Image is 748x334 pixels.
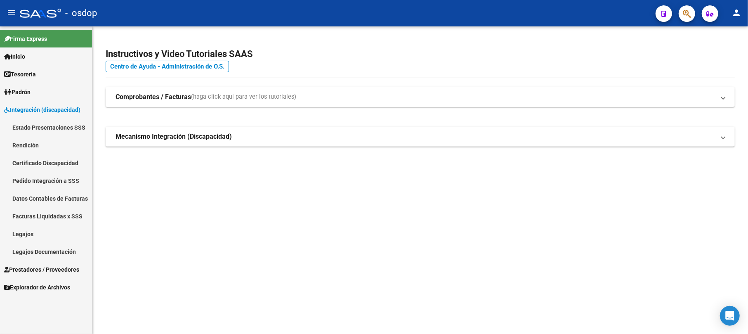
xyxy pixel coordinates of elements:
[65,4,97,22] span: - osdop
[4,88,31,97] span: Padrón
[4,70,36,79] span: Tesorería
[720,306,740,326] div: Open Intercom Messenger
[4,34,47,43] span: Firma Express
[116,92,191,102] strong: Comprobantes / Facturas
[106,127,735,147] mat-expansion-panel-header: Mecanismo Integración (Discapacidad)
[106,87,735,107] mat-expansion-panel-header: Comprobantes / Facturas(haga click aquí para ver los tutoriales)
[4,52,25,61] span: Inicio
[116,132,232,141] strong: Mecanismo Integración (Discapacidad)
[106,46,735,62] h2: Instructivos y Video Tutoriales SAAS
[7,8,17,18] mat-icon: menu
[4,105,80,114] span: Integración (discapacidad)
[731,8,741,18] mat-icon: person
[4,283,70,292] span: Explorador de Archivos
[191,92,296,102] span: (haga click aquí para ver los tutoriales)
[106,61,229,72] a: Centro de Ayuda - Administración de O.S.
[4,265,79,274] span: Prestadores / Proveedores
